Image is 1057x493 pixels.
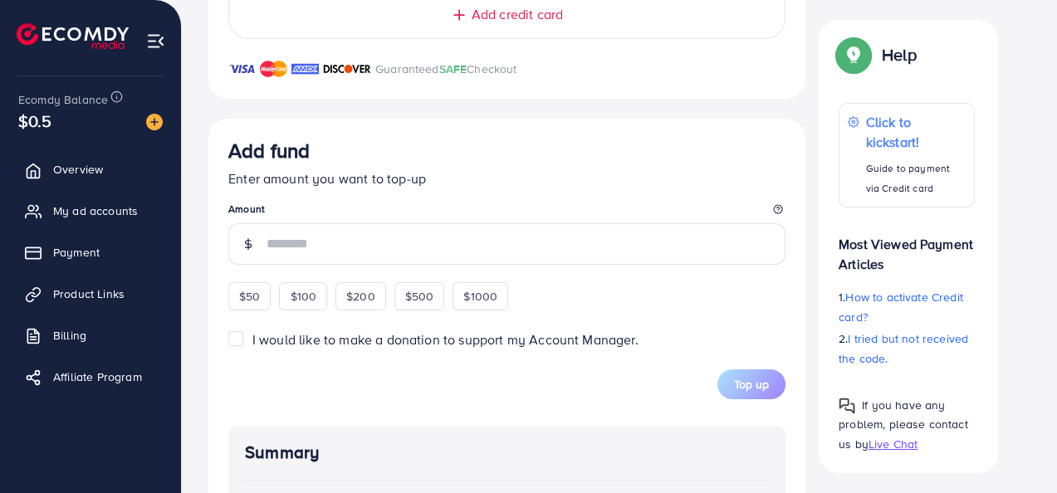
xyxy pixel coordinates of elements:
h4: Summary [245,442,769,463]
span: I tried but not received the code. [839,330,968,367]
a: Affiliate Program [12,360,169,393]
h3: Add fund [228,139,310,163]
p: 2. [839,329,975,369]
p: Most Viewed Payment Articles [839,221,975,274]
img: brand [228,59,256,79]
span: $0.5 [18,109,52,133]
span: Overview [53,161,103,178]
img: Popup guide [839,398,855,414]
span: $500 [405,288,434,305]
span: Product Links [53,286,125,302]
span: Billing [53,327,86,344]
img: logo [17,23,129,49]
span: Live Chat [869,435,918,452]
img: Popup guide [839,40,869,70]
span: SAFE [439,61,467,77]
p: 1. [839,287,975,327]
a: Overview [12,153,169,186]
span: Add credit card [472,5,563,24]
button: Top up [717,369,785,399]
a: Billing [12,319,169,352]
iframe: Chat [986,418,1045,481]
span: If you have any problem, please contact us by [839,397,968,452]
p: Help [882,45,917,65]
img: brand [291,59,319,79]
p: Guaranteed Checkout [375,59,517,79]
p: Click to kickstart! [866,112,966,152]
span: I would like to make a donation to support my Account Manager. [252,330,639,349]
span: $100 [290,288,316,305]
span: Ecomdy Balance [18,91,108,108]
img: brand [323,59,371,79]
span: $1000 [463,288,497,305]
a: Product Links [12,277,169,310]
span: Top up [734,376,769,393]
span: $50 [239,288,260,305]
a: My ad accounts [12,194,169,227]
img: brand [260,59,287,79]
span: $200 [346,288,375,305]
p: Enter amount you want to top-up [228,168,785,188]
img: menu [146,32,165,51]
img: image [146,114,163,130]
span: Affiliate Program [53,369,142,385]
span: Payment [53,244,100,261]
legend: Amount [228,202,785,222]
a: Payment [12,236,169,269]
span: My ad accounts [53,203,138,219]
span: How to activate Credit card? [839,289,963,325]
p: Guide to payment via Credit card [866,159,966,198]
